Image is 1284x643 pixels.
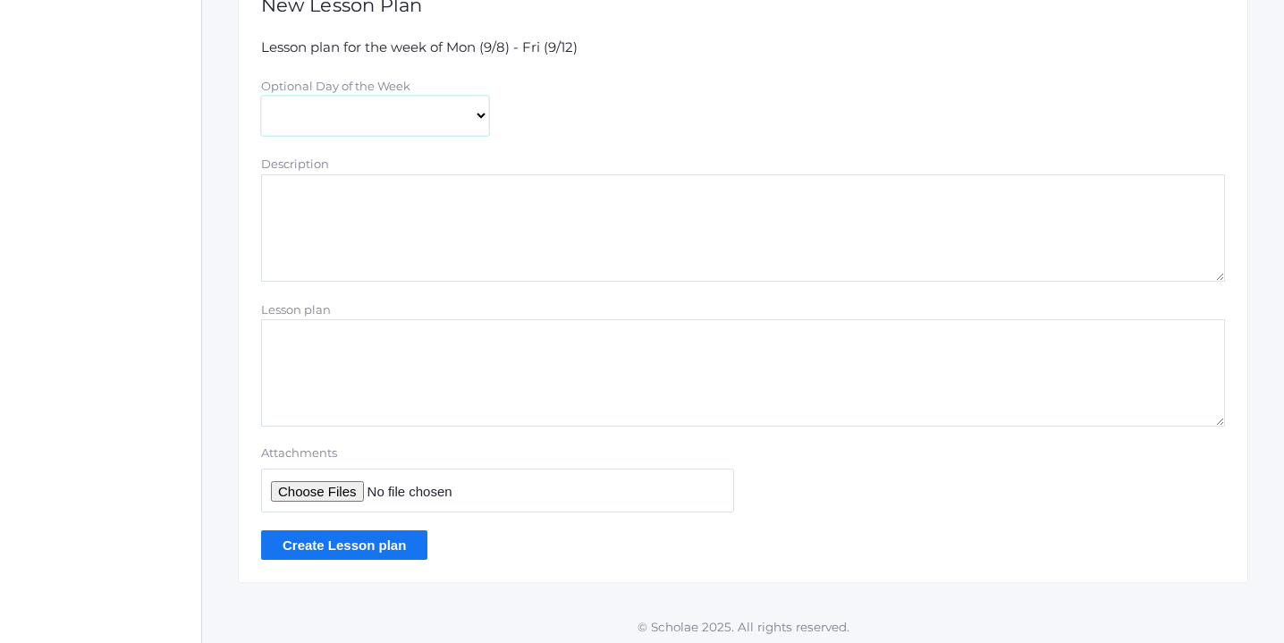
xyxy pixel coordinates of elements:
span: Lesson plan for the week of Mon (9/8) - Fri (9/12) [261,38,578,55]
label: Attachments [261,444,734,462]
input: Create Lesson plan [261,530,427,560]
p: © Scholae 2025. All rights reserved. [202,618,1284,636]
label: Description [261,157,329,171]
label: Lesson plan [261,302,331,317]
label: Optional Day of the Week [261,79,410,93]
